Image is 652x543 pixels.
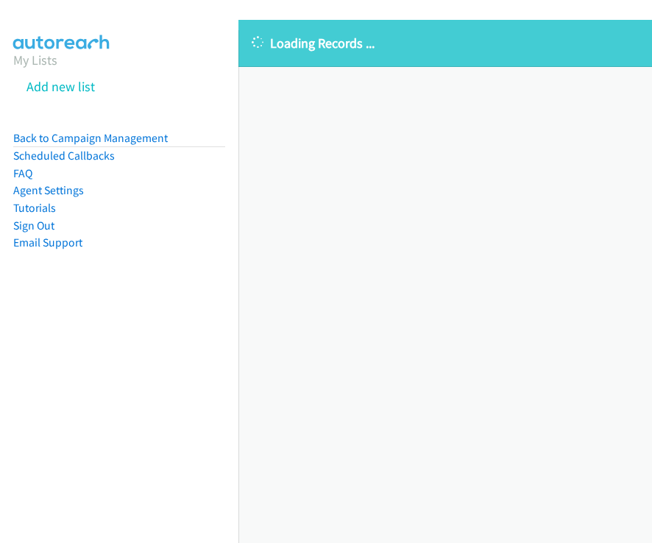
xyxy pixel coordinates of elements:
a: Agent Settings [13,183,84,197]
a: Tutorials [13,201,56,215]
a: Add new list [26,78,95,95]
p: Loading Records ... [252,33,639,53]
a: Scheduled Callbacks [13,149,115,163]
a: FAQ [13,166,32,180]
a: Sign Out [13,219,54,233]
a: Email Support [13,235,82,249]
a: Back to Campaign Management [13,131,168,145]
a: My Lists [13,52,57,68]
